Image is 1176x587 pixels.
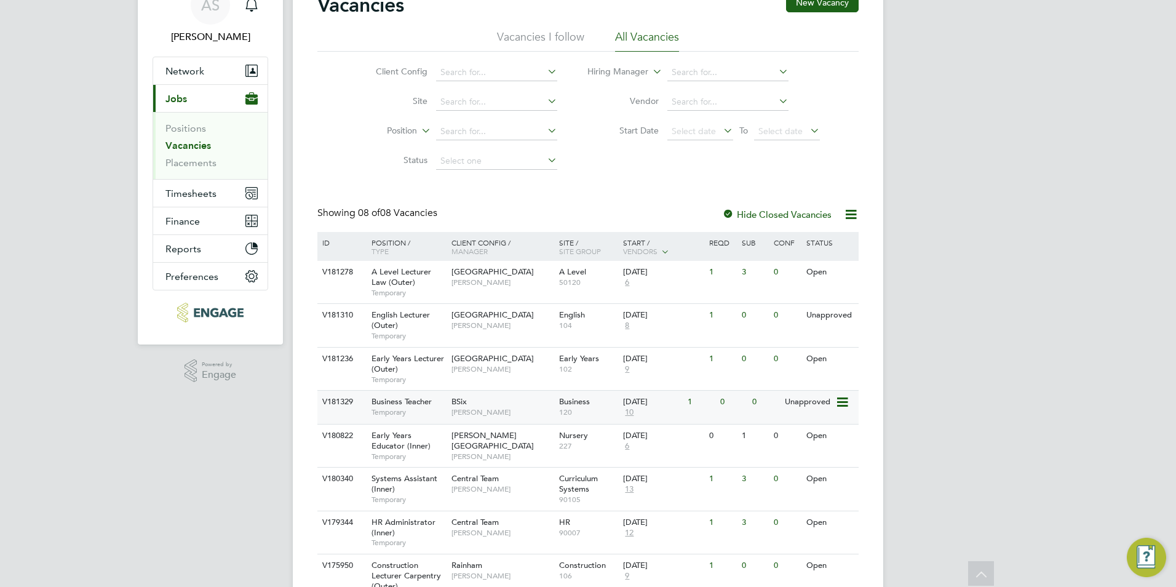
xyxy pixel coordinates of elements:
span: Finance [165,215,200,227]
span: 13 [623,484,635,495]
span: To [736,122,752,138]
span: Rainham [451,560,482,570]
li: Vacancies I follow [497,30,584,52]
span: [PERSON_NAME] [451,484,553,494]
span: Curriculum Systems [559,473,598,494]
div: 1 [706,304,738,327]
span: [PERSON_NAME] [451,407,553,417]
span: [PERSON_NAME] [451,528,553,538]
div: 3 [739,261,771,284]
span: Early Years [559,353,599,364]
div: 1 [739,425,771,447]
button: Preferences [153,263,268,290]
span: Central Team [451,517,499,527]
div: 1 [685,391,717,413]
span: Temporary [371,452,445,461]
span: [PERSON_NAME] [451,364,553,374]
span: 08 Vacancies [358,207,437,219]
div: Open [803,348,857,370]
span: 6 [623,441,631,452]
label: Vendor [588,95,659,106]
label: Hiring Manager [578,66,648,78]
input: Search for... [436,64,557,81]
div: [DATE] [623,517,703,528]
div: V181310 [319,304,362,327]
div: Start / [620,232,706,263]
span: Temporary [371,495,445,505]
div: Unapproved [782,391,835,413]
span: [GEOGRAPHIC_DATA] [451,309,534,320]
label: Hide Closed Vacancies [722,209,832,220]
span: HR [559,517,570,527]
span: 106 [559,571,618,581]
div: Unapproved [803,304,857,327]
button: Network [153,57,268,84]
div: 1 [706,348,738,370]
span: Temporary [371,331,445,341]
div: 3 [739,511,771,534]
span: Temporary [371,375,445,385]
div: [DATE] [623,474,703,484]
span: [PERSON_NAME][GEOGRAPHIC_DATA] [451,430,534,451]
span: Temporary [371,288,445,298]
div: 1 [706,511,738,534]
span: Temporary [371,538,445,548]
span: Construction [559,560,606,570]
span: A Level Lecturer Law (Outer) [371,266,431,287]
div: V179344 [319,511,362,534]
span: [PERSON_NAME] [451,278,553,287]
div: Jobs [153,112,268,179]
div: V181236 [319,348,362,370]
a: Powered byEngage [185,359,237,383]
a: Vacancies [165,140,211,151]
label: Status [357,154,427,166]
div: 0 [749,391,781,413]
span: Type [371,246,389,256]
span: 6 [623,278,631,288]
span: Systems Assistant (Inner) [371,473,437,494]
span: [GEOGRAPHIC_DATA] [451,266,534,277]
div: [DATE] [623,397,681,407]
span: BSix [451,396,467,407]
div: Open [803,468,857,490]
div: V181278 [319,261,362,284]
span: 8 [623,321,631,331]
div: Open [803,511,857,534]
div: V180822 [319,425,362,447]
span: Engage [202,370,236,380]
span: 120 [559,407,618,417]
span: Manager [451,246,488,256]
div: Showing [317,207,440,220]
span: 08 of [358,207,380,219]
label: Start Date [588,125,659,136]
div: Open [803,261,857,284]
div: 0 [771,425,803,447]
span: 9 [623,364,631,375]
span: Business [559,396,590,407]
button: Timesheets [153,180,268,207]
span: 104 [559,321,618,330]
span: Reports [165,243,201,255]
button: Reports [153,235,268,262]
div: Open [803,425,857,447]
div: [DATE] [623,354,703,364]
span: 90105 [559,495,618,505]
div: Conf [771,232,803,253]
div: 0 [771,304,803,327]
span: 90007 [559,528,618,538]
input: Search for... [667,94,789,111]
div: Sub [739,232,771,253]
span: Powered by [202,359,236,370]
input: Search for... [436,123,557,140]
span: Early Years Lecturer (Outer) [371,353,444,374]
span: English [559,309,585,320]
button: Finance [153,207,268,234]
img: carbonrecruitment-logo-retina.png [177,303,243,322]
span: Select date [758,126,803,137]
div: 0 [771,261,803,284]
span: 50120 [559,278,618,287]
span: Nursery [559,430,588,441]
span: Vendors [623,246,658,256]
a: Go to home page [153,303,268,322]
div: V181329 [319,391,362,413]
